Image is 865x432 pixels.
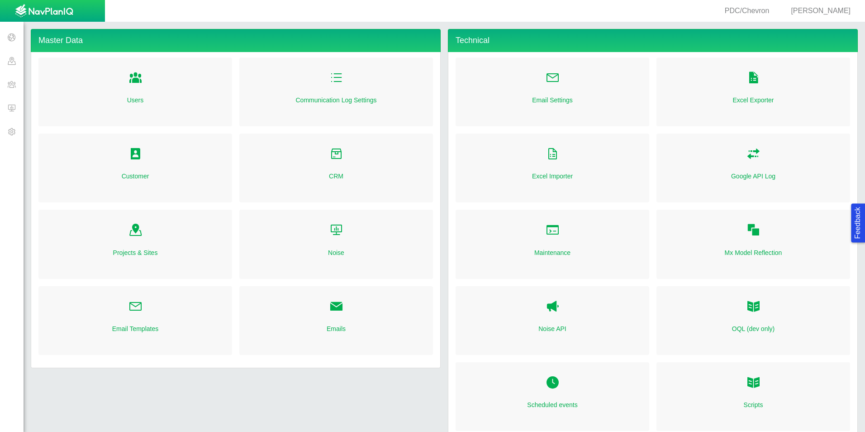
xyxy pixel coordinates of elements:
a: Folder Open Icon [546,373,560,393]
span: PDC/Chevron [725,7,770,14]
div: Folder Open Icon Scripts [656,362,850,431]
div: Folder Open Icon Excel Importer [456,134,649,202]
a: Folder Open Icon [128,68,143,88]
div: [PERSON_NAME] [780,6,854,16]
button: Feedback [851,203,865,242]
a: Mx Model Reflection [725,248,782,257]
img: UrbanGroupSolutionsTheme$USG_Images$logo.png [15,4,73,19]
a: Google API Log [731,172,775,181]
a: OQL (dev only) [732,324,775,333]
a: Scheduled events [527,400,577,409]
div: Folder Open Icon Email Settings [456,58,649,126]
a: Excel Exporter [732,96,774,105]
div: Folder Open Icon Projects & Sites [38,210,232,278]
a: Folder Open Icon [746,68,760,88]
h4: Technical [448,29,858,52]
a: Folder Open Icon [329,144,343,164]
a: Folder Open Icon [546,68,560,88]
a: Folder Open Icon [128,144,143,164]
a: Folder Open Icon [746,144,760,164]
a: Noise [328,248,344,257]
a: Folder Open Icon [746,221,760,240]
div: Folder Open Icon Mx Model Reflection [656,210,850,278]
a: CRM [329,172,343,181]
div: Folder Open Icon Email Templates [38,286,232,355]
div: OQL OQL (dev only) [656,286,850,355]
div: Folder Open Icon Excel Exporter [656,58,850,126]
a: Users [127,96,144,105]
a: Noise API [546,297,560,317]
a: Folder Open Icon [746,373,760,393]
div: Folder Open Icon Customer [38,134,232,202]
a: Customer [122,172,149,181]
a: Scripts [744,400,763,409]
a: Email Settings [532,96,572,105]
a: Projects & Sites [113,248,158,257]
a: Noise API [538,324,566,333]
a: Folder Open Icon [546,144,560,164]
span: [PERSON_NAME] [791,7,851,14]
div: Folder Open Icon Noise [239,210,433,278]
a: Folder Open Icon [546,221,560,240]
a: Folder Open Icon [128,221,143,240]
a: Folder Open Icon [329,68,343,88]
div: Folder Open Icon Google API Log [656,134,850,202]
div: Folder Open Icon Maintenance [456,210,649,278]
div: Folder Open Icon Scheduled events [456,362,649,431]
a: OQL [746,297,760,317]
a: Folder Open Icon [329,297,343,317]
a: Excel Importer [532,172,573,181]
a: Maintenance [534,248,570,257]
h4: Master Data [31,29,441,52]
a: Email Templates [112,324,158,333]
div: Folder Open Icon Users [38,58,232,126]
a: Emails [327,324,346,333]
div: Folder Open Icon CRM [239,134,433,202]
a: Folder Open Icon [329,221,343,240]
a: Communication Log Settings [296,96,377,105]
a: Folder Open Icon [128,297,143,317]
div: Folder Open Icon Communication Log Settings [239,58,433,126]
div: Noise API Noise API [456,286,649,355]
div: Folder Open Icon Emails [239,286,433,355]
